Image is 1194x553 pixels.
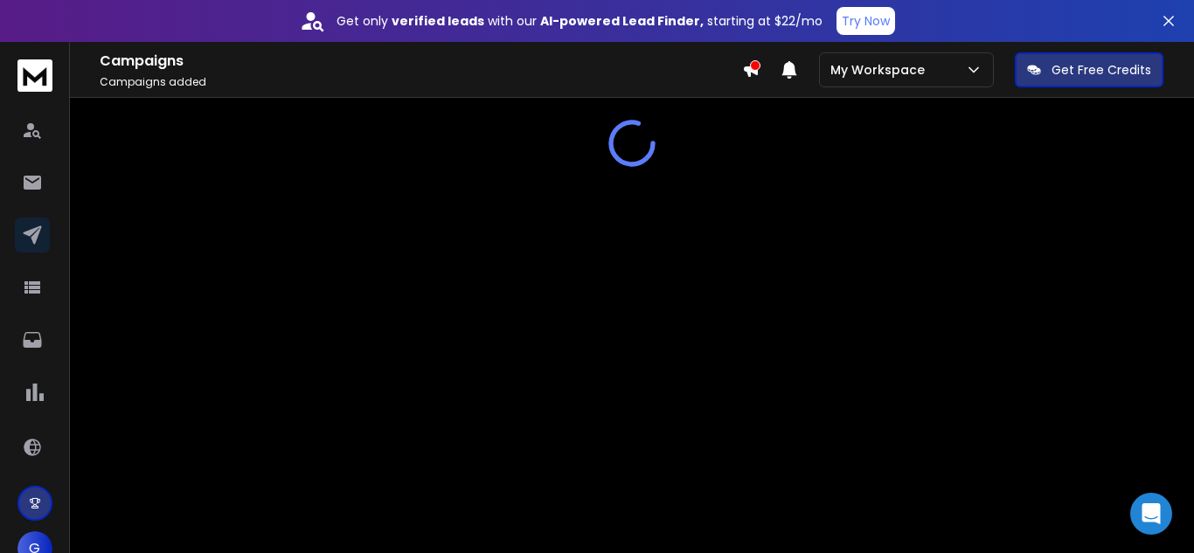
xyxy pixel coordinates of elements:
[842,12,890,30] p: Try Now
[830,61,932,79] p: My Workspace
[17,59,52,92] img: logo
[392,12,484,30] strong: verified leads
[836,7,895,35] button: Try Now
[100,75,742,89] p: Campaigns added
[1052,61,1151,79] p: Get Free Credits
[1130,493,1172,535] div: Open Intercom Messenger
[100,51,742,72] h1: Campaigns
[337,12,823,30] p: Get only with our starting at $22/mo
[1015,52,1163,87] button: Get Free Credits
[540,12,704,30] strong: AI-powered Lead Finder,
